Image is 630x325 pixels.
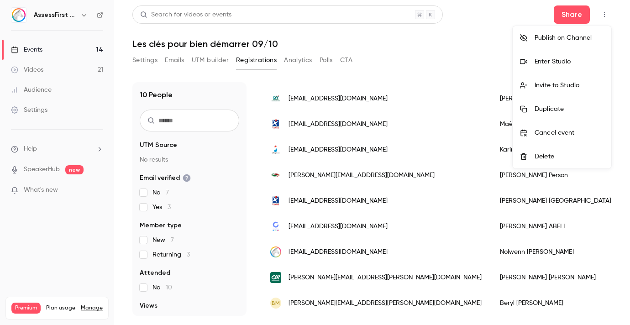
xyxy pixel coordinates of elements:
div: Cancel event [535,128,604,137]
div: Delete [535,152,604,161]
div: Invite to Studio [535,81,604,90]
div: Publish on Channel [535,33,604,42]
div: Duplicate [535,105,604,114]
div: Enter Studio [535,57,604,66]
